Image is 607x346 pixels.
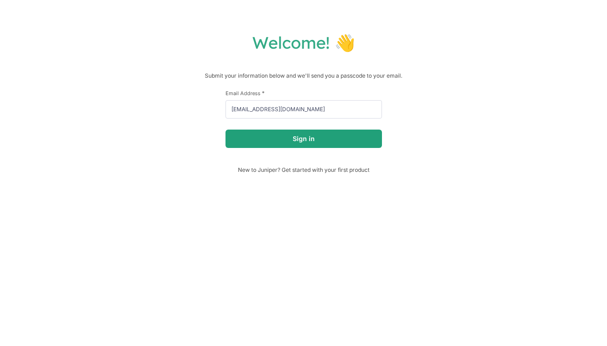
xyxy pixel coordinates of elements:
[225,100,382,119] input: email@example.com
[262,90,265,96] span: This field is required.
[9,71,598,80] p: Submit your information below and we'll send you a passcode to your email.
[225,90,382,96] label: Email Address
[225,130,382,148] button: Sign in
[9,32,598,53] h1: Welcome! 👋
[225,166,382,173] span: New to Juniper? Get started with your first product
